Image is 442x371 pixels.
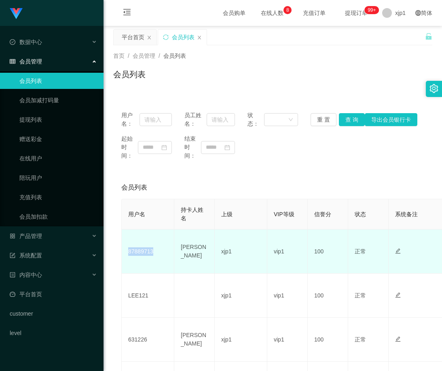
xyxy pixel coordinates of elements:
td: LEE121 [122,274,174,318]
sup: 8 [283,6,292,14]
button: 查 询 [339,113,365,126]
span: VIP等级 [274,211,294,217]
i: 图标: global [415,10,421,16]
span: 数据中心 [10,39,42,45]
span: 首页 [113,53,125,59]
button: 导出会员银行卡 [365,113,417,126]
td: xjp1 [215,230,267,274]
span: 正常 [355,292,366,299]
td: vip1 [267,230,308,274]
sup: 177 [364,6,379,14]
i: 图标: profile [10,272,15,278]
span: 用户名 [128,211,145,217]
td: vip1 [267,274,308,318]
a: 提现列表 [19,112,97,128]
a: 在线用户 [19,150,97,167]
span: 系统备注 [395,211,418,217]
a: 赠送彩金 [19,131,97,147]
a: 会员加扣款 [19,209,97,225]
span: 起始时间： [121,135,138,160]
div: 会员列表 [172,30,195,45]
span: 员工姓名： [184,111,207,128]
span: 正常 [355,336,366,343]
span: 在线人数 [257,10,288,16]
i: 图标: calendar [161,145,167,150]
span: / [159,53,160,59]
i: 图标: edit [395,248,401,254]
a: 会员加减打码量 [19,92,97,108]
i: 图标: appstore-o [10,233,15,239]
span: 状态 [355,211,366,217]
span: 产品管理 [10,233,42,239]
td: [PERSON_NAME] [174,230,215,274]
div: 平台首页 [122,30,144,45]
td: 100 [308,318,348,362]
i: 图标: sync [163,34,169,40]
a: 陪玩用户 [19,170,97,186]
td: vip1 [267,318,308,362]
p: 8 [286,6,289,14]
span: 正常 [355,248,366,255]
span: 上级 [221,211,233,217]
i: 图标: down [288,117,293,123]
i: 图标: close [197,35,202,40]
i: 图标: check-circle-o [10,39,15,45]
input: 请输入 [140,113,172,126]
span: 持卡人姓名 [181,207,203,221]
a: 会员列表 [19,73,97,89]
button: 重 置 [311,113,336,126]
i: 图标: unlock [425,33,432,40]
i: 图标: setting [429,84,438,93]
span: 会员列表 [121,183,147,192]
td: 100 [308,274,348,318]
td: [PERSON_NAME] [174,318,215,362]
a: 图标: dashboard平台首页 [10,286,97,302]
td: xjp1 [215,274,267,318]
td: 631226 [122,318,174,362]
a: customer [10,306,97,322]
img: logo.9652507e.png [10,8,23,19]
i: 图标: menu-fold [113,0,141,26]
input: 请输入 [207,113,235,126]
i: 图标: form [10,253,15,258]
td: xjp1 [215,318,267,362]
a: level [10,325,97,341]
i: 图标: close [147,35,152,40]
td: 100 [308,230,348,274]
i: 图标: table [10,59,15,64]
span: 系统配置 [10,252,42,259]
a: 充值列表 [19,189,97,205]
span: 提现订单 [341,10,372,16]
i: 图标: calendar [224,145,230,150]
h1: 会员列表 [113,68,146,80]
span: 结束时间： [184,135,201,160]
span: 状态： [247,111,264,128]
i: 图标: edit [395,336,401,342]
td: 87889713 [122,230,174,274]
span: 用户名： [121,111,140,128]
span: 信誉分 [314,211,331,217]
span: 会员管理 [133,53,155,59]
span: 会员列表 [163,53,186,59]
span: 充值订单 [299,10,330,16]
span: 内容中心 [10,272,42,278]
span: / [128,53,129,59]
span: 会员管理 [10,58,42,65]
